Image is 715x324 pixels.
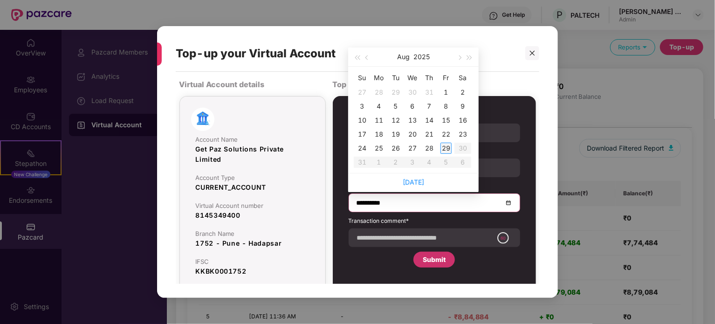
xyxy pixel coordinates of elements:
[371,85,387,99] td: 2025-07-28
[354,127,371,141] td: 2025-08-17
[390,101,401,112] div: 5
[357,87,368,98] div: 27
[454,113,471,127] td: 2025-08-16
[371,141,387,155] td: 2025-08-25
[371,99,387,113] td: 2025-08-04
[424,87,435,98] div: 31
[333,76,536,92] div: Top up
[354,99,371,113] td: 2025-08-03
[454,99,471,113] td: 2025-08-09
[387,141,404,155] td: 2025-08-26
[196,182,309,193] div: CURRENT_ACCOUNT
[357,129,368,140] div: 17
[440,101,452,112] div: 8
[357,143,368,154] div: 24
[387,70,404,85] th: Tu
[421,141,438,155] td: 2025-08-28
[457,115,468,126] div: 16
[403,178,424,186] a: [DATE]
[196,258,309,265] div: IFSC
[440,115,452,126] div: 15
[404,85,421,99] td: 2025-07-30
[176,35,509,72] div: Top-up your Virtual Account
[424,143,435,154] div: 28
[397,48,410,66] button: Aug
[440,129,452,140] div: 22
[196,210,309,221] div: 8145349400
[438,113,454,127] td: 2025-08-15
[438,99,454,113] td: 2025-08-08
[454,85,471,99] td: 2025-08-02
[179,76,326,92] div: Virtual Account details
[407,87,418,98] div: 30
[438,70,454,85] th: Fr
[371,70,387,85] th: Mo
[196,136,309,143] div: Account Name
[373,87,385,98] div: 28
[371,127,387,141] td: 2025-08-18
[387,113,404,127] td: 2025-08-12
[196,144,309,165] div: Get Paz Solutions Private Limited
[390,115,401,126] div: 12
[440,143,452,154] div: 29
[421,113,438,127] td: 2025-08-14
[373,129,385,140] div: 18
[421,85,438,99] td: 2025-07-31
[421,127,438,141] td: 2025-08-21
[404,99,421,113] td: 2025-08-06
[357,115,368,126] div: 10
[457,129,468,140] div: 23
[438,127,454,141] td: 2025-08-22
[357,101,368,112] div: 3
[457,101,468,112] div: 9
[421,70,438,85] th: Th
[407,129,418,140] div: 20
[501,235,506,241] text: 60
[424,115,435,126] div: 14
[438,85,454,99] td: 2025-08-01
[373,101,385,112] div: 4
[196,202,309,209] div: Virtual Account number
[387,85,404,99] td: 2025-07-29
[440,87,452,98] div: 1
[454,127,471,141] td: 2025-08-23
[373,115,385,126] div: 11
[404,113,421,127] td: 2025-08-13
[354,85,371,99] td: 2025-07-27
[387,127,404,141] td: 2025-08-19
[407,143,418,154] div: 27
[387,99,404,113] td: 2025-08-05
[371,113,387,127] td: 2025-08-11
[424,101,435,112] div: 7
[354,113,371,127] td: 2025-08-10
[390,143,401,154] div: 26
[421,99,438,113] td: 2025-08-07
[404,127,421,141] td: 2025-08-20
[373,143,385,154] div: 25
[424,129,435,140] div: 21
[423,255,446,265] div: Submit
[196,238,309,248] div: 1752 - Pune - Hadapsar
[390,129,401,140] div: 19
[196,266,309,276] div: KKBK0001752
[457,87,468,98] div: 2
[529,50,536,56] span: close
[404,70,421,85] th: We
[454,70,471,85] th: Sa
[407,101,418,112] div: 6
[349,217,520,228] label: Transaction comment*
[438,141,454,155] td: 2025-08-29
[191,108,214,131] img: bank-image
[413,48,430,66] button: 2025
[354,70,371,85] th: Su
[354,141,371,155] td: 2025-08-24
[390,87,401,98] div: 29
[196,230,309,237] div: Branch Name
[407,115,418,126] div: 13
[196,174,309,181] div: Account Type
[404,141,421,155] td: 2025-08-27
